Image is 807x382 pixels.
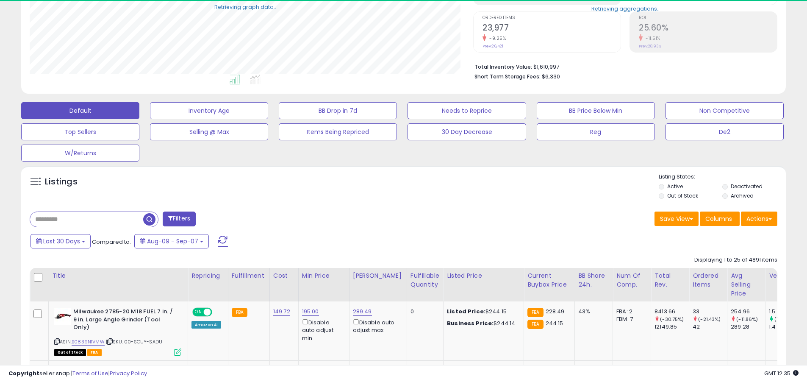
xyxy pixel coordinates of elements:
[654,212,699,226] button: Save View
[54,308,181,355] div: ASIN:
[694,256,777,264] div: Displaying 1 to 25 of 4891 items
[54,349,86,356] span: All listings that are currently out of stock and unavailable for purchase on Amazon
[591,5,660,12] div: Retrieving aggregations..
[578,271,609,289] div: BB Share 24h.
[705,215,732,223] span: Columns
[211,309,225,316] span: OFF
[21,123,139,140] button: Top Sellers
[546,307,565,315] span: 228.49
[660,316,684,323] small: (-30.75%)
[410,308,437,315] div: 0
[92,238,131,246] span: Compared to:
[52,271,184,280] div: Title
[410,271,440,289] div: Fulfillable Quantity
[232,271,266,280] div: Fulfillment
[21,102,139,119] button: Default
[72,369,108,377] a: Terms of Use
[408,123,526,140] button: 30 Day Decrease
[279,102,397,119] button: BB Drop in 7d
[654,308,689,315] div: 8413.66
[731,192,754,199] label: Archived
[667,192,698,199] label: Out of Stock
[191,271,225,280] div: Repricing
[527,308,543,317] small: FBA
[546,319,563,327] span: 244.15
[769,271,800,280] div: Velocity
[163,212,196,226] button: Filters
[616,271,647,289] div: Num of Comp.
[447,319,494,327] b: Business Price:
[43,237,80,245] span: Last 30 Days
[700,212,740,226] button: Columns
[741,212,777,226] button: Actions
[693,308,727,315] div: 33
[232,308,247,317] small: FBA
[654,271,685,289] div: Total Rev.
[408,102,526,119] button: Needs to Reprice
[769,323,803,331] div: 1.4
[87,349,102,356] span: FBA
[21,145,139,162] button: W/Returns
[731,308,765,315] div: 254.96
[447,307,485,315] b: Listed Price:
[73,308,176,334] b: Milwaukee 2785-20 M18 FUEL 7 in. / 9 in. Large Angle Grinder (Tool Only)
[279,123,397,140] button: Items Being Repriced
[731,271,762,298] div: Avg Selling Price
[659,173,786,181] p: Listing States:
[666,102,784,119] button: Non Competitive
[273,271,295,280] div: Cost
[191,321,221,329] div: Amazon AI
[731,323,765,331] div: 289.28
[273,307,290,316] a: 149.72
[527,320,543,329] small: FBA
[693,323,727,331] div: 42
[616,308,644,315] div: FBA: 2
[353,307,372,316] a: 289.49
[302,271,346,280] div: Min Price
[353,271,403,280] div: [PERSON_NAME]
[698,316,721,323] small: (-21.43%)
[302,318,343,342] div: Disable auto adjust min
[537,123,655,140] button: Reg
[654,323,689,331] div: 12149.85
[150,102,268,119] button: Inventory Age
[537,102,655,119] button: BB Price Below Min
[106,338,162,345] span: | SKU: 00-SGUY-SADU
[54,308,71,325] img: 31V7je14OmL._SL40_.jpg
[110,369,147,377] a: Privacy Policy
[31,234,91,248] button: Last 30 Days
[666,123,784,140] button: De2
[447,320,517,327] div: $244.14
[667,183,683,190] label: Active
[447,308,517,315] div: $244.15
[150,123,268,140] button: Selling @ Max
[134,234,209,248] button: Aug-09 - Sep-07
[736,316,758,323] small: (-11.86%)
[693,271,724,289] div: Ordered Items
[764,369,799,377] span: 2025-10-8 12:35 GMT
[45,176,78,188] h5: Listings
[214,3,276,11] div: Retrieving graph data..
[774,316,791,323] small: (7.14%)
[193,309,204,316] span: ON
[616,315,644,323] div: FBM: 7
[8,370,147,378] div: seller snap | |
[447,271,520,280] div: Listed Price
[353,318,400,334] div: Disable auto adjust max
[578,308,606,315] div: 43%
[72,338,105,346] a: B0839N1VMW
[731,183,763,190] label: Deactivated
[302,307,319,316] a: 195.00
[147,237,198,245] span: Aug-09 - Sep-07
[8,369,39,377] strong: Copyright
[527,271,571,289] div: Current Buybox Price
[769,308,803,315] div: 1.5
